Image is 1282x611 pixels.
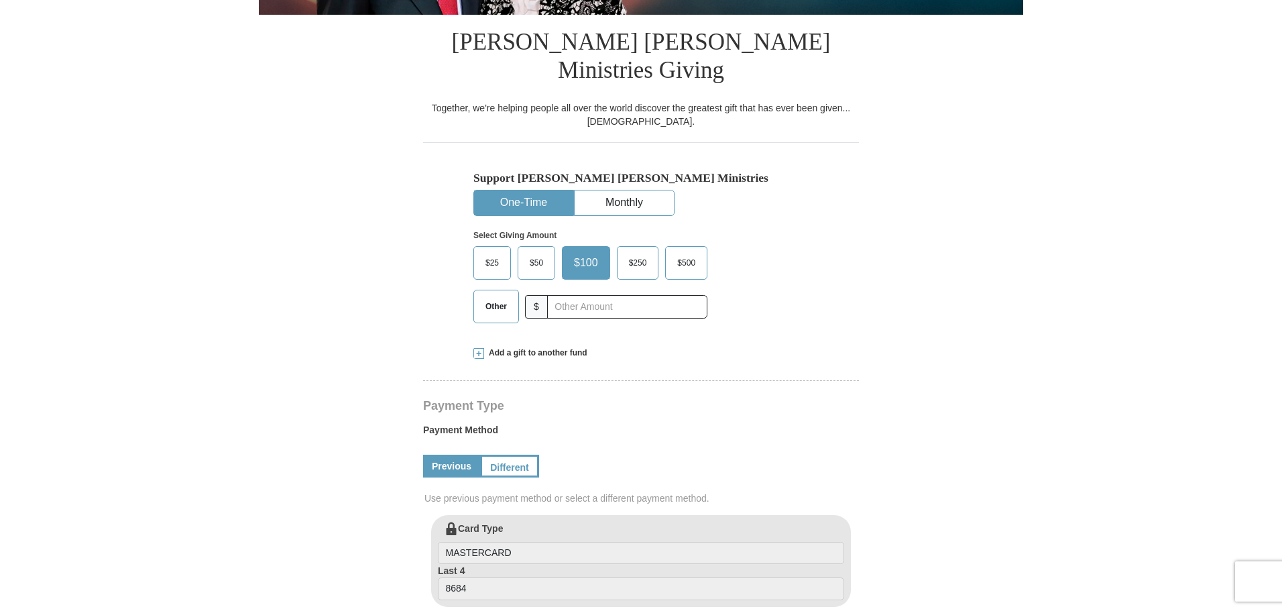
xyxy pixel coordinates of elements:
label: Last 4 [438,564,844,600]
button: One-Time [474,190,573,215]
span: $100 [567,253,605,273]
label: Card Type [438,522,844,565]
button: Monthly [575,190,674,215]
h4: Payment Type [423,400,859,411]
h1: [PERSON_NAME] [PERSON_NAME] Ministries Giving [423,15,859,101]
span: $ [525,295,548,319]
input: Last 4 [438,577,844,600]
span: Add a gift to another fund [484,347,587,359]
span: $250 [622,253,654,273]
input: Other Amount [547,295,707,319]
strong: Select Giving Amount [473,231,557,240]
a: Previous [423,455,480,478]
input: Card Type [438,542,844,565]
span: Other [479,296,514,317]
div: Together, we're helping people all over the world discover the greatest gift that has ever been g... [423,101,859,128]
span: $500 [671,253,702,273]
span: $25 [479,253,506,273]
span: Use previous payment method or select a different payment method. [424,492,860,505]
a: Different [480,455,539,478]
h5: Support [PERSON_NAME] [PERSON_NAME] Ministries [473,171,809,185]
label: Payment Method [423,423,859,443]
span: $50 [523,253,550,273]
